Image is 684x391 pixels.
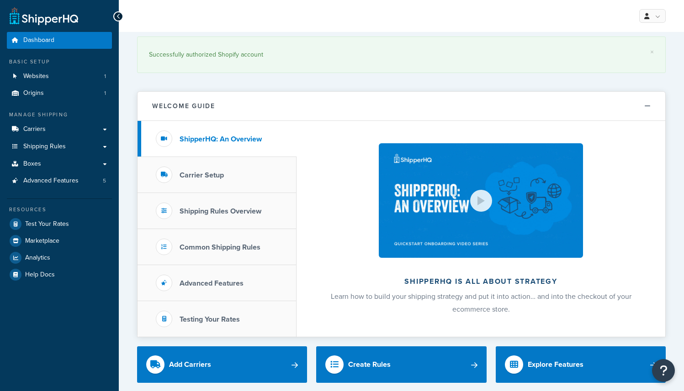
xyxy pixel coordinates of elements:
[7,156,112,172] a: Boxes
[23,36,54,44] span: Dashboard
[496,346,666,383] a: Explore Features
[104,73,106,80] span: 1
[7,85,112,102] li: Origins
[180,207,261,215] h3: Shipping Rules Overview
[321,277,641,286] h2: ShipperHQ is all about strategy
[7,206,112,214] div: Resources
[7,266,112,283] a: Help Docs
[149,48,654,61] div: Successfully authorized Shopify account
[7,68,112,85] a: Websites1
[23,160,41,168] span: Boxes
[23,73,49,80] span: Websites
[7,68,112,85] li: Websites
[7,32,112,49] a: Dashboard
[7,138,112,155] a: Shipping Rules
[169,358,211,371] div: Add Carriers
[7,250,112,266] a: Analytics
[104,89,106,97] span: 1
[25,271,55,279] span: Help Docs
[180,315,240,323] h3: Testing Your Rates
[7,172,112,189] a: Advanced Features5
[180,171,224,179] h3: Carrier Setup
[528,358,583,371] div: Explore Features
[7,233,112,249] a: Marketplace
[652,359,675,382] button: Open Resource Center
[23,89,44,97] span: Origins
[650,48,654,56] a: ×
[7,172,112,189] li: Advanced Features
[25,220,69,228] span: Test Your Rates
[316,346,486,383] a: Create Rules
[25,237,59,245] span: Marketplace
[25,254,50,262] span: Analytics
[7,111,112,119] div: Manage Shipping
[138,92,665,121] button: Welcome Guide
[180,243,260,251] h3: Common Shipping Rules
[331,291,631,314] span: Learn how to build your shipping strategy and put it into action… and into the checkout of your e...
[7,58,112,66] div: Basic Setup
[137,346,307,383] a: Add Carriers
[103,177,106,185] span: 5
[7,121,112,138] a: Carriers
[7,85,112,102] a: Origins1
[23,125,46,133] span: Carriers
[23,143,66,151] span: Shipping Rules
[7,216,112,232] a: Test Your Rates
[348,358,391,371] div: Create Rules
[180,135,262,143] h3: ShipperHQ: An Overview
[152,103,215,109] h2: Welcome Guide
[379,143,583,258] img: ShipperHQ is all about strategy
[23,177,79,185] span: Advanced Features
[180,279,244,287] h3: Advanced Features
